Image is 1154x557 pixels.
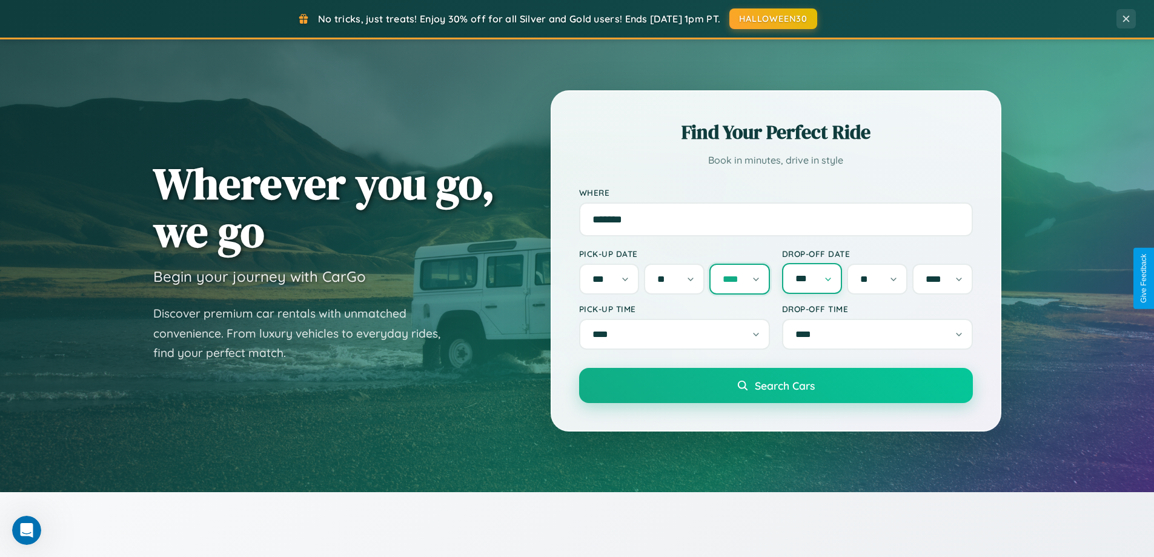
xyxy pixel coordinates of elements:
[755,379,815,392] span: Search Cars
[153,267,366,285] h3: Begin your journey with CarGo
[579,187,973,198] label: Where
[729,8,817,29] button: HALLOWEEN30
[782,248,973,259] label: Drop-off Date
[12,516,41,545] iframe: Intercom live chat
[579,119,973,145] h2: Find Your Perfect Ride
[153,304,456,363] p: Discover premium car rentals with unmatched convenience. From luxury vehicles to everyday rides, ...
[782,304,973,314] label: Drop-off Time
[579,248,770,259] label: Pick-up Date
[1139,254,1148,303] div: Give Feedback
[318,13,720,25] span: No tricks, just treats! Enjoy 30% off for all Silver and Gold users! Ends [DATE] 1pm PT.
[153,159,495,255] h1: Wherever you go, we go
[579,304,770,314] label: Pick-up Time
[579,368,973,403] button: Search Cars
[579,152,973,169] p: Book in minutes, drive in style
